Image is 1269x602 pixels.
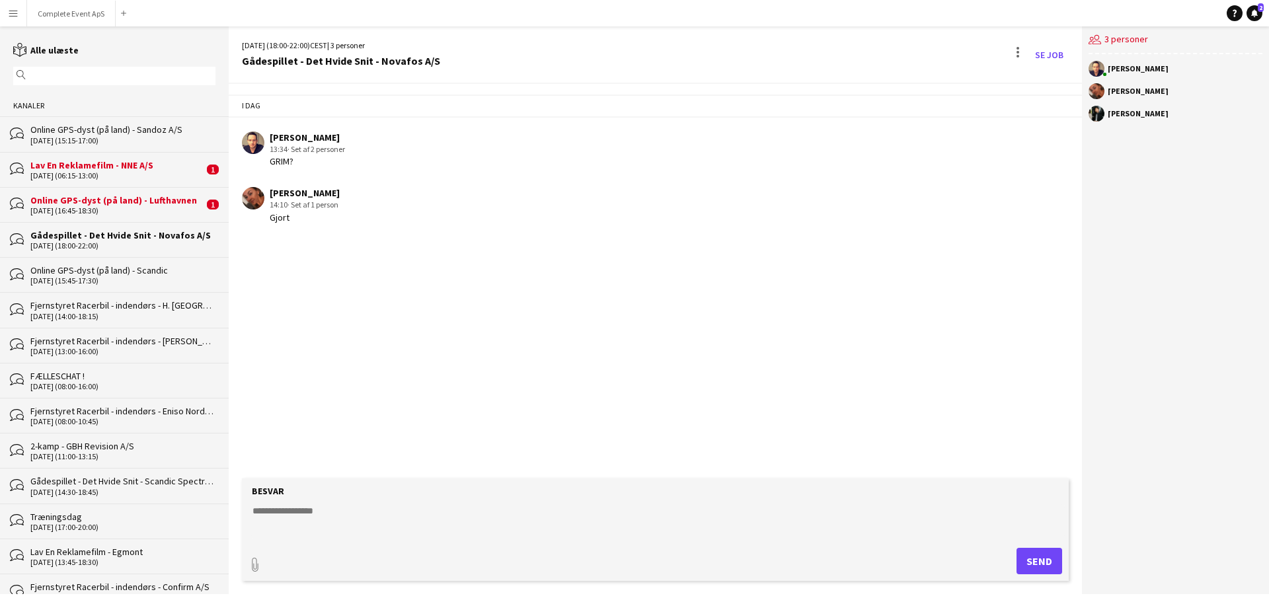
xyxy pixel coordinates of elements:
[288,200,338,209] span: · Set af 1 person
[30,593,215,602] div: [DATE] (15:45-19:30)
[1258,3,1264,12] span: 2
[1108,87,1169,95] div: [PERSON_NAME]
[1089,26,1262,54] div: 3 personer
[270,155,345,167] div: GRIM?
[1108,110,1169,118] div: [PERSON_NAME]
[1017,548,1062,574] button: Send
[30,159,204,171] div: Lav En Reklamefilm - NNE A/S
[27,1,116,26] button: Complete Event ApS
[229,94,1082,117] div: I dag
[30,299,215,311] div: Fjernstyret Racerbil - indendørs - H. [GEOGRAPHIC_DATA] A/S
[30,335,215,347] div: Fjernstyret Racerbil - indendørs - [PERSON_NAME]
[30,475,215,487] div: Gådespillet - Det Hvide Snit - Scandic Spectrum
[30,440,215,452] div: 2-kamp - GBH Revision A/S
[288,144,345,154] span: · Set af 2 personer
[207,200,219,209] span: 1
[270,211,340,223] div: Gjort
[30,241,215,250] div: [DATE] (18:00-22:00)
[30,405,215,417] div: Fjernstyret Racerbil - indendørs - Eniso Nordic ApS
[270,199,340,211] div: 14:10
[30,171,204,180] div: [DATE] (06:15-13:00)
[207,165,219,174] span: 1
[30,136,215,145] div: [DATE] (15:15-17:00)
[270,143,345,155] div: 13:34
[13,44,79,56] a: Alle ulæste
[30,194,204,206] div: Online GPS-dyst (på land) - Lufthavnen
[242,55,440,67] div: Gådespillet - Det Hvide Snit - Novafos A/S
[30,488,215,497] div: [DATE] (14:30-18:45)
[252,485,284,497] label: Besvar
[30,382,215,391] div: [DATE] (08:00-16:00)
[242,40,440,52] div: [DATE] (18:00-22:00) | 3 personer
[30,206,204,215] div: [DATE] (16:45-18:30)
[270,132,345,143] div: [PERSON_NAME]
[30,370,215,382] div: FÆLLESCHAT !
[30,312,215,321] div: [DATE] (14:00-18:15)
[30,347,215,356] div: [DATE] (13:00-16:00)
[30,558,215,567] div: [DATE] (13:45-18:30)
[1108,65,1169,73] div: [PERSON_NAME]
[30,581,215,593] div: Fjernstyret Racerbil - indendørs - Confirm A/S
[1030,44,1069,65] a: Se Job
[30,124,215,135] div: Online GPS-dyst (på land) - Sandoz A/S
[30,523,215,532] div: [DATE] (17:00-20:00)
[30,264,215,276] div: Online GPS-dyst (på land) - Scandic
[30,452,215,461] div: [DATE] (11:00-13:15)
[1247,5,1262,21] a: 2
[310,40,327,50] span: CEST
[30,276,215,285] div: [DATE] (15:45-17:30)
[30,546,215,558] div: Lav En Reklamefilm - Egmont
[30,417,215,426] div: [DATE] (08:00-10:45)
[30,511,215,523] div: Træningsdag
[270,187,340,199] div: [PERSON_NAME]
[30,229,215,241] div: Gådespillet - Det Hvide Snit - Novafos A/S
